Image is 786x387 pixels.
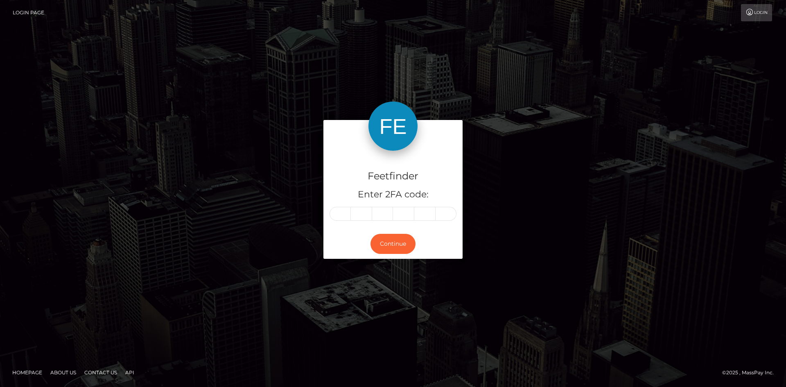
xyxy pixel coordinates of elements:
[368,102,418,151] img: Feetfinder
[330,188,456,201] h5: Enter 2FA code:
[81,366,120,379] a: Contact Us
[722,368,780,377] div: © 2025 , MassPay Inc.
[330,169,456,183] h4: Feetfinder
[47,366,79,379] a: About Us
[122,366,138,379] a: API
[13,4,44,21] a: Login Page
[370,234,416,254] button: Continue
[741,4,772,21] a: Login
[9,366,45,379] a: Homepage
